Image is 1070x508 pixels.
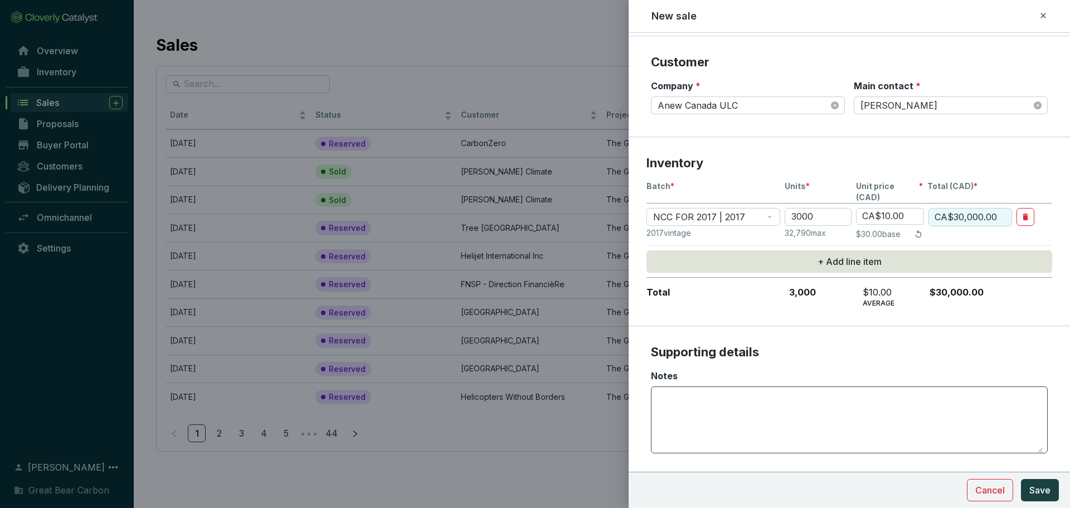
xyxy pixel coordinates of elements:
p: Supporting details [651,344,1048,361]
p: 32,790 max [785,228,852,239]
p: Units [785,181,852,203]
span: Save [1029,483,1050,497]
label: Company [651,80,701,92]
p: $10.00 [863,287,923,299]
span: Total (CAD) [927,181,974,192]
label: Notes [651,370,678,382]
span: Anew Canada ULC [658,97,838,114]
p: AVERAGE [863,299,923,308]
p: Customer [651,54,1048,71]
button: + Add line item [646,250,1052,273]
span: close-circle [831,101,839,109]
h2: New sale [651,9,697,23]
span: Cancel [975,483,1005,497]
span: close-circle [1034,101,1042,109]
span: Unit price (CAD) [856,181,919,203]
button: Cancel [967,479,1013,501]
p: Total [646,287,780,308]
button: Save [1021,479,1059,501]
span: Alex Arends [860,97,1041,114]
p: 3,000 [785,287,852,308]
span: NCC FOR 2017 | 2017 [653,209,774,225]
p: 2017 vintage [646,228,780,239]
span: + Add line item [818,255,882,268]
p: Batch [646,181,780,203]
p: Inventory [646,155,1052,172]
p: $30.00 base [856,229,901,240]
p: $30,000.00 [927,287,1008,308]
label: Main contact [854,80,921,92]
